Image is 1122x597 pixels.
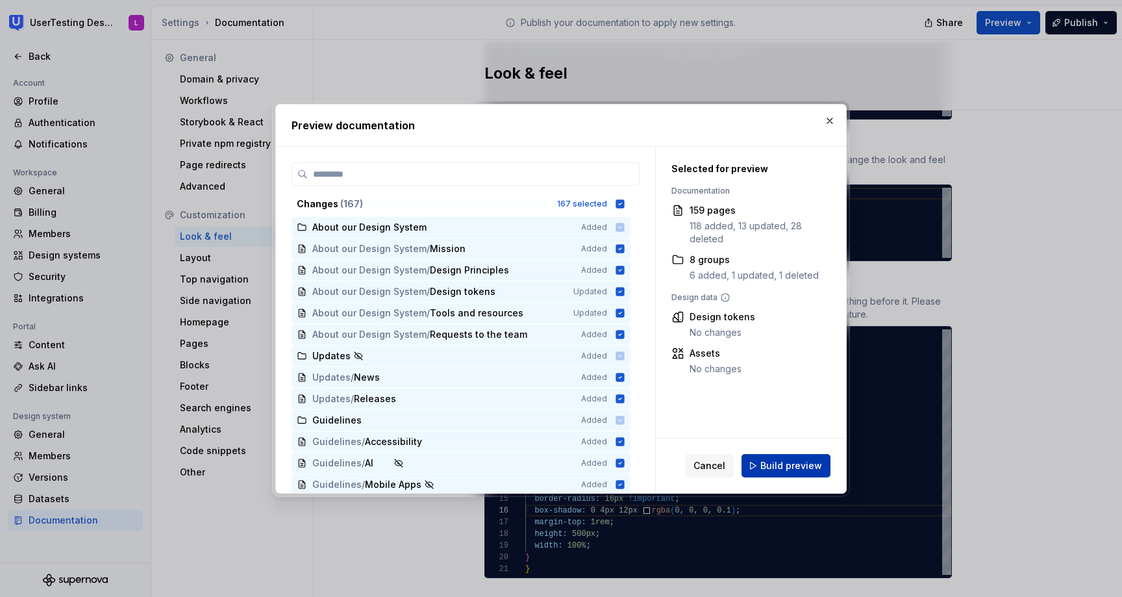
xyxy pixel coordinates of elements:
[351,392,354,405] span: /
[354,371,380,384] span: News
[690,362,742,375] div: No changes
[312,328,427,341] span: About our Design System
[427,242,430,255] span: /
[693,459,725,472] span: Cancel
[427,307,430,320] span: /
[581,437,607,447] span: Added
[690,326,755,339] div: No changes
[365,478,421,491] span: Mobile Apps
[573,308,607,318] span: Updated
[365,435,422,448] span: Accessibility
[312,392,351,405] span: Updates
[557,199,607,209] div: 167 selected
[312,371,351,384] span: Updates
[581,265,607,275] span: Added
[690,311,755,324] div: Design tokens
[690,347,742,360] div: Assets
[365,457,391,470] span: AI
[362,435,365,448] span: /
[690,253,819,266] div: 8 groups
[671,186,824,196] div: Documentation
[427,264,430,277] span: /
[581,394,607,404] span: Added
[362,457,365,470] span: /
[292,118,830,133] h2: Preview documentation
[312,307,427,320] span: About our Design System
[362,478,365,491] span: /
[340,198,363,209] span: ( 167 )
[312,435,362,448] span: Guidelines
[581,372,607,383] span: Added
[354,392,396,405] span: Releases
[581,329,607,340] span: Added
[685,454,734,477] button: Cancel
[312,457,362,470] span: Guidelines
[581,244,607,254] span: Added
[430,328,527,341] span: Requests to the team
[742,454,830,477] button: Build preview
[430,264,509,277] span: Design Principles
[581,479,607,490] span: Added
[671,162,824,175] div: Selected for preview
[351,371,354,384] span: /
[690,269,819,282] div: 6 added, 1 updated, 1 deleted
[690,204,824,217] div: 159 pages
[427,285,430,298] span: /
[427,328,430,341] span: /
[573,286,607,297] span: Updated
[312,478,362,491] span: Guidelines
[312,264,427,277] span: About our Design System
[430,285,495,298] span: Design tokens
[430,242,466,255] span: Mission
[430,307,523,320] span: Tools and resources
[760,459,822,472] span: Build preview
[297,197,549,210] div: Changes
[312,242,427,255] span: About our Design System
[690,220,824,246] div: 118 added, 13 updated, 28 deleted
[671,292,824,303] div: Design data
[312,285,427,298] span: About our Design System
[581,458,607,468] span: Added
